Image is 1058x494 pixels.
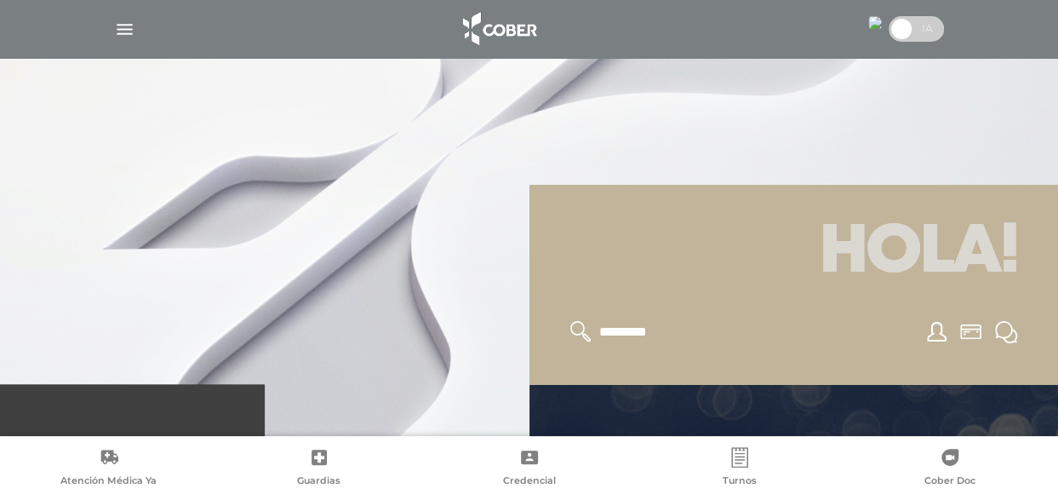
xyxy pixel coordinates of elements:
img: 24613 [868,16,882,30]
span: Atención Médica Ya [60,474,157,490]
a: Cober Doc [844,447,1055,491]
a: Credencial [424,447,634,491]
span: Cober Doc [924,474,975,490]
a: Guardias [214,447,424,491]
h1: Hola! [550,205,1038,301]
a: Atención Médica Ya [3,447,214,491]
a: Turnos [634,447,844,491]
img: Cober_menu-lines-white.svg [114,19,135,40]
span: Turnos [723,474,757,490]
span: Guardias [297,474,340,490]
span: Credencial [503,474,556,490]
img: logo_cober_home-white.png [454,9,543,49]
